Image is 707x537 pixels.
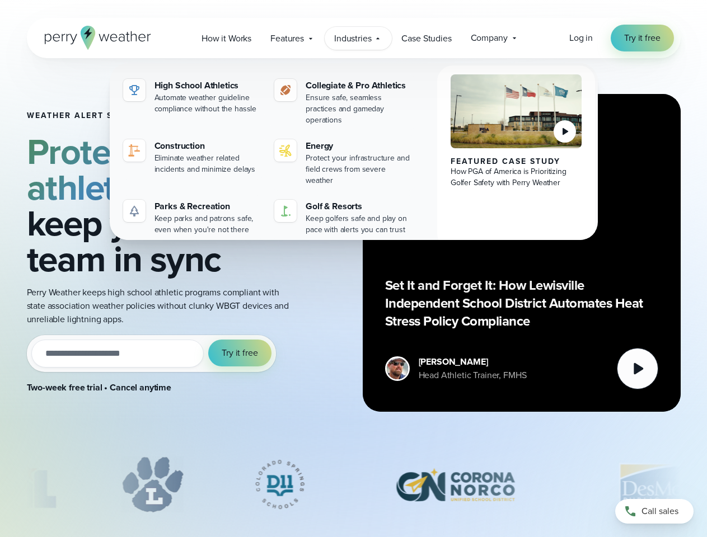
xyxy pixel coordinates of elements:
[208,340,271,366] button: Try it free
[401,32,451,45] span: Case Studies
[642,505,678,518] span: Call sales
[419,369,527,382] div: Head Athletic Trainer, FMHS
[27,456,681,518] div: slideshow
[119,74,266,119] a: High School Athletics Automate weather guideline compliance without the hassle
[569,31,593,44] span: Log in
[154,200,261,213] div: Parks & Recreation
[279,204,292,218] img: golf-iconV2.svg
[451,166,582,189] div: How PGA of America is Prioritizing Golfer Safety with Perry Weather
[306,213,413,235] div: Keep golfers safe and play on pace with alerts you can trust
[27,286,289,326] p: Perry Weather keeps high school athletic programs compliant with state association weather polici...
[154,139,261,153] div: Construction
[451,74,582,148] img: PGA of America, Frisco Campus
[270,135,417,191] a: Energy Protect your infrastructure and field crews from severe weather
[376,456,535,512] img: Corona-Norco-Unified-School-District.svg
[154,79,261,92] div: High School Athletics
[270,32,304,45] span: Features
[615,499,694,524] a: Call sales
[611,25,673,51] a: Try it free
[437,65,596,249] a: PGA of America, Frisco Campus Featured Case Study How PGA of America is Prioritizing Golfer Safet...
[128,144,141,157] img: noun-crane-7630938-1@2x.svg
[270,195,417,240] a: Golf & Resorts Keep golfers safe and play on pace with alerts you can trust
[306,153,413,186] div: Protect your infrastructure and field crews from severe weather
[306,79,413,92] div: Collegiate & Pro Athletics
[222,346,257,360] span: Try it free
[451,157,582,166] div: Featured Case Study
[392,27,461,50] a: Case Studies
[121,456,184,512] div: 2 of 12
[306,200,413,213] div: Golf & Resorts
[569,31,593,45] a: Log in
[279,83,292,97] img: proathletics-icon@2x-1.svg
[128,204,141,218] img: parks-icon-grey.svg
[27,125,266,214] strong: Protect student athletes
[385,276,658,330] p: Set It and Forget It: How Lewisville Independent School District Automates Heat Stress Policy Com...
[419,355,527,369] div: [PERSON_NAME]
[376,456,535,512] div: 4 of 12
[119,195,266,240] a: Parks & Recreation Keep parks and patrons safe, even when you're not there
[471,31,508,45] span: Company
[237,456,322,512] img: Colorado-Springs-School-District.svg
[270,74,417,130] a: Collegiate & Pro Athletics Ensure safe, seamless practices and gameday operations
[279,144,292,157] img: energy-icon@2x-1.svg
[154,92,261,115] div: Automate weather guideline compliance without the hassle
[334,32,371,45] span: Industries
[192,27,261,50] a: How it Works
[27,111,289,120] h1: Weather Alert System for High School Athletics
[119,135,266,180] a: Construction Eliminate weather related incidents and minimize delays
[154,153,261,175] div: Eliminate weather related incidents and minimize delays
[624,31,660,45] span: Try it free
[128,83,141,97] img: highschool-icon.svg
[237,456,322,512] div: 3 of 12
[306,139,413,153] div: Energy
[306,92,413,126] div: Ensure safe, seamless practices and gameday operations
[27,381,172,394] strong: Two-week free trial • Cancel anytime
[27,134,289,277] h2: and keep your team in sync
[202,32,251,45] span: How it Works
[387,358,408,379] img: cody-henschke-headshot
[154,213,261,235] div: Keep parks and patrons safe, even when you're not there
